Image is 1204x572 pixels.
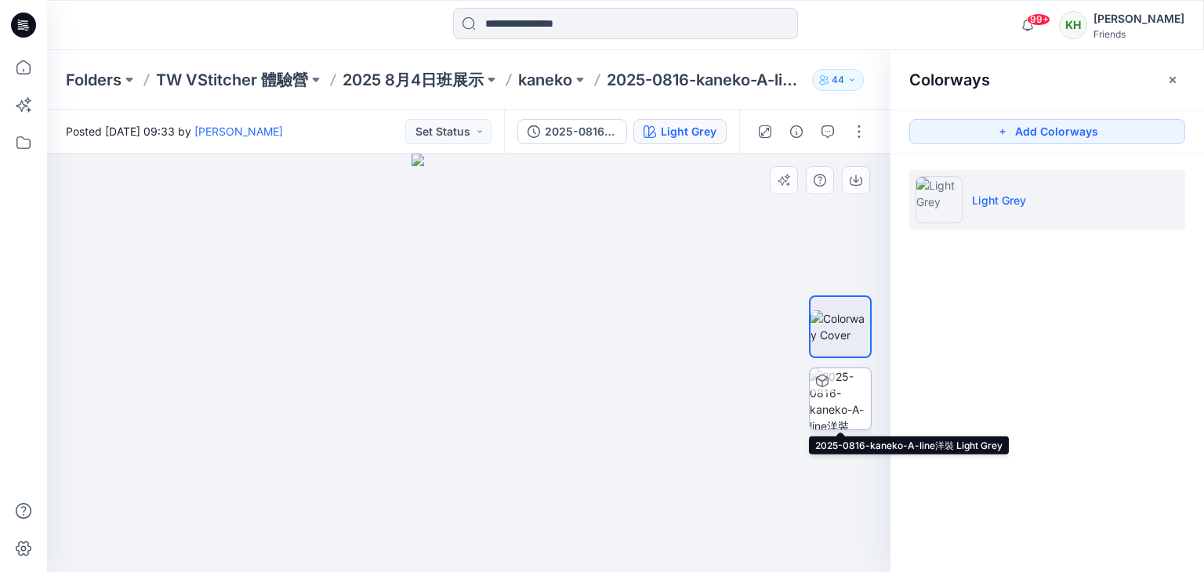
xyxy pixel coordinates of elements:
button: Add Colorways [909,119,1185,144]
div: Friends [1093,28,1184,40]
img: eyJhbGciOiJIUzI1NiIsImtpZCI6IjAiLCJzbHQiOiJzZXMiLCJ0eXAiOiJKV1QifQ.eyJkYXRhIjp7InR5cGUiOiJzdG9yYW... [412,154,526,572]
button: Light Grey [633,119,727,144]
p: 44 [832,71,844,89]
h2: Colorways [909,71,990,89]
a: [PERSON_NAME] [194,125,283,138]
span: Posted [DATE] 09:33 by [66,123,283,139]
a: TW VStitcher 體驗營 [156,69,308,91]
div: [PERSON_NAME] [1093,9,1184,28]
p: 2025-0816-kaneko-A-line洋裝 [607,69,806,91]
a: 2025 8月4日班展示 [343,69,484,91]
button: Details [784,119,809,144]
div: KH [1059,11,1087,39]
img: Colorway Cover [811,310,870,343]
button: 2025-0816-kaneko-A-line洋裝 [517,119,627,144]
span: 99+ [1027,13,1050,26]
img: 2025-0816-kaneko-A-line洋裝 Light Grey [810,368,871,429]
button: 44 [812,69,864,91]
a: Folders [66,69,121,91]
div: 2025-0816-kaneko-A-line洋裝 [545,123,617,140]
div: Light Grey [661,123,716,140]
p: Light Grey [972,192,1026,208]
img: Light Grey [916,176,963,223]
a: kaneko [518,69,572,91]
